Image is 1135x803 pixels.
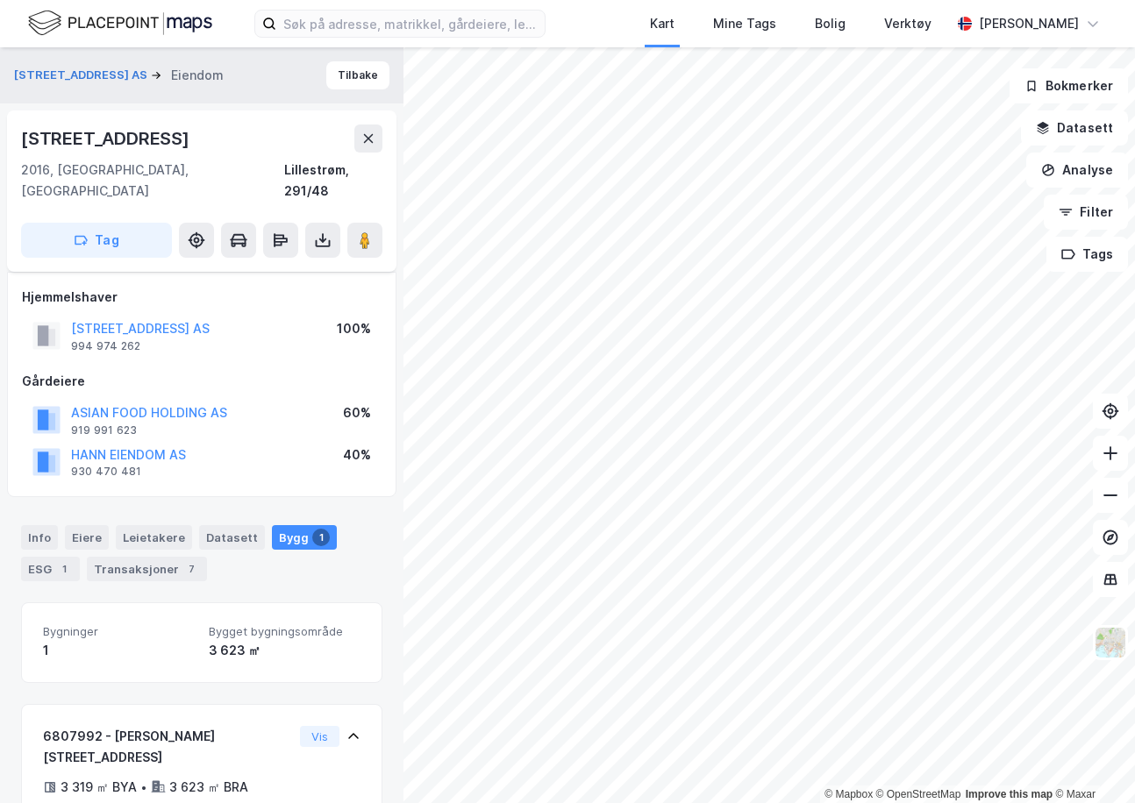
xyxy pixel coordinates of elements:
div: Eiere [65,525,109,550]
div: Transaksjoner [87,557,207,581]
div: 919 991 623 [71,423,137,437]
span: Bygninger [43,624,195,639]
div: ESG [21,557,80,581]
div: Kart [650,13,675,34]
div: Leietakere [116,525,192,550]
div: Eiendom [171,65,224,86]
div: 6807992 - [PERSON_NAME][STREET_ADDRESS] [43,726,293,768]
button: Bokmerker [1010,68,1128,103]
div: Info [21,525,58,550]
div: • [140,780,147,794]
div: Gårdeiere [22,371,382,392]
div: 7 [182,560,200,578]
button: Analyse [1026,153,1128,188]
div: Mine Tags [713,13,776,34]
div: 100% [337,318,371,339]
div: [PERSON_NAME] [979,13,1079,34]
div: 1 [43,640,195,661]
div: 3 623 ㎡ BRA [169,777,248,798]
div: 60% [343,402,371,423]
img: logo.f888ab2527a4732fd821a326f86c7f29.svg [28,8,212,39]
div: 3 319 ㎡ BYA [61,777,137,798]
div: Verktøy [884,13,932,34]
div: 1 [312,529,330,546]
div: 994 974 262 [71,339,140,353]
button: [STREET_ADDRESS] AS [14,67,151,84]
div: Bolig [815,13,846,34]
div: 3 623 ㎡ [209,640,360,661]
button: Datasett [1021,110,1128,146]
div: 1 [55,560,73,578]
img: Z [1094,626,1127,659]
button: Tilbake [326,61,389,89]
input: Søk på adresse, matrikkel, gårdeiere, leietakere eller personer [276,11,545,37]
button: Vis [300,726,339,747]
div: Lillestrøm, 291/48 [284,160,382,202]
a: Mapbox [824,788,873,800]
button: Filter [1044,195,1128,230]
span: Bygget bygningsområde [209,624,360,639]
div: 2016, [GEOGRAPHIC_DATA], [GEOGRAPHIC_DATA] [21,160,284,202]
div: Hjemmelshaver [22,287,382,308]
div: Datasett [199,525,265,550]
div: 40% [343,444,371,465]
iframe: Chat Widget [1047,719,1135,803]
div: Kontrollprogram for chat [1047,719,1135,803]
div: Bygg [272,525,337,550]
button: Tags [1046,237,1128,272]
div: [STREET_ADDRESS] [21,124,193,153]
button: Tag [21,223,172,258]
a: OpenStreetMap [876,788,961,800]
div: 930 470 481 [71,465,141,479]
a: Improve this map [966,788,1053,800]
